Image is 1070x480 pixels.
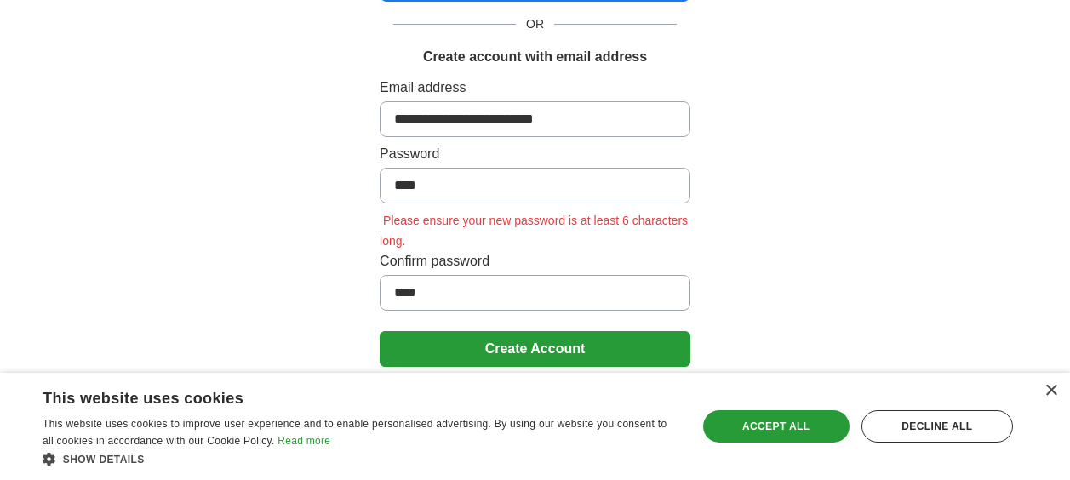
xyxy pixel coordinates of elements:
[278,435,330,447] a: Read more, opens a new window
[380,251,690,271] label: Confirm password
[703,410,850,443] div: Accept all
[423,47,647,67] h1: Create account with email address
[861,410,1013,443] div: Decline all
[380,331,690,367] button: Create Account
[43,383,635,409] div: This website uses cookies
[380,77,690,98] label: Email address
[63,454,145,466] span: Show details
[43,418,667,447] span: This website uses cookies to improve user experience and to enable personalised advertising. By u...
[516,15,554,33] span: OR
[380,144,690,164] label: Password
[43,450,678,467] div: Show details
[1044,385,1057,397] div: Close
[380,214,688,248] span: Please ensure your new password is at least 6 characters long.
